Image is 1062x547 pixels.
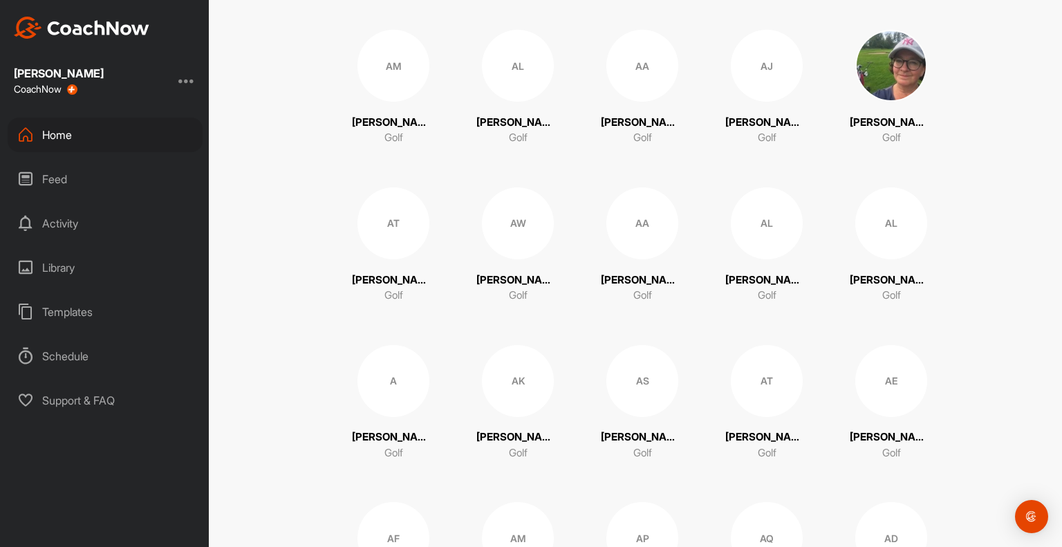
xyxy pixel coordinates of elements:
[725,345,808,461] a: AT[PERSON_NAME] [PERSON_NAME]Golf
[482,345,554,417] div: AK
[14,84,77,95] div: CoachNow
[8,206,203,241] div: Activity
[882,130,901,146] p: Golf
[8,118,203,152] div: Home
[633,130,652,146] p: Golf
[8,383,203,418] div: Support & FAQ
[601,187,684,304] a: AA[PERSON_NAME]Golf
[850,30,933,146] a: [PERSON_NAME]Golf
[509,130,528,146] p: Golf
[476,272,559,288] p: [PERSON_NAME]
[731,187,803,259] div: AL
[601,115,684,131] p: [PERSON_NAME]
[725,30,808,146] a: AJ[PERSON_NAME]Golf
[482,187,554,259] div: AW
[633,445,652,461] p: Golf
[758,445,776,461] p: Golf
[731,30,803,102] div: AJ
[14,17,149,39] img: CoachNow
[8,162,203,196] div: Feed
[725,115,808,131] p: [PERSON_NAME]
[384,288,403,304] p: Golf
[476,115,559,131] p: [PERSON_NAME]
[850,115,933,131] p: [PERSON_NAME]
[8,339,203,373] div: Schedule
[476,187,559,304] a: AW[PERSON_NAME]Golf
[14,68,104,79] div: [PERSON_NAME]
[601,272,684,288] p: [PERSON_NAME]
[850,272,933,288] p: [PERSON_NAME]
[384,445,403,461] p: Golf
[476,429,559,445] p: [PERSON_NAME]
[850,429,933,445] p: [PERSON_NAME]
[476,30,559,146] a: AL[PERSON_NAME]Golf
[882,445,901,461] p: Golf
[352,345,435,461] a: A[PERSON_NAME]Golf
[601,345,684,461] a: AS[PERSON_NAME]Golf
[606,345,678,417] div: AS
[357,187,429,259] div: AT
[509,445,528,461] p: Golf
[357,30,429,102] div: AM
[357,345,429,417] div: A
[352,30,435,146] a: AM[PERSON_NAME]Golf
[509,288,528,304] p: Golf
[384,130,403,146] p: Golf
[482,30,554,102] div: AL
[476,345,559,461] a: AK[PERSON_NAME]Golf
[606,30,678,102] div: AA
[606,187,678,259] div: AA
[855,345,927,417] div: AE
[601,30,684,146] a: AA[PERSON_NAME]Golf
[8,295,203,329] div: Templates
[352,272,435,288] p: [PERSON_NAME]
[352,187,435,304] a: AT[PERSON_NAME]Golf
[758,130,776,146] p: Golf
[601,429,684,445] p: [PERSON_NAME]
[1015,500,1048,533] div: Open Intercom Messenger
[855,187,927,259] div: AL
[850,187,933,304] a: AL[PERSON_NAME]Golf
[850,345,933,461] a: AE[PERSON_NAME]Golf
[725,429,808,445] p: [PERSON_NAME] [PERSON_NAME]
[758,288,776,304] p: Golf
[882,288,901,304] p: Golf
[725,272,808,288] p: [PERSON_NAME]
[352,429,435,445] p: [PERSON_NAME]
[352,115,435,131] p: [PERSON_NAME]
[8,250,203,285] div: Library
[633,288,652,304] p: Golf
[855,30,927,102] img: square_ac902c774c21eba98dacc753b886945e.jpg
[731,345,803,417] div: AT
[725,187,808,304] a: AL[PERSON_NAME]Golf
